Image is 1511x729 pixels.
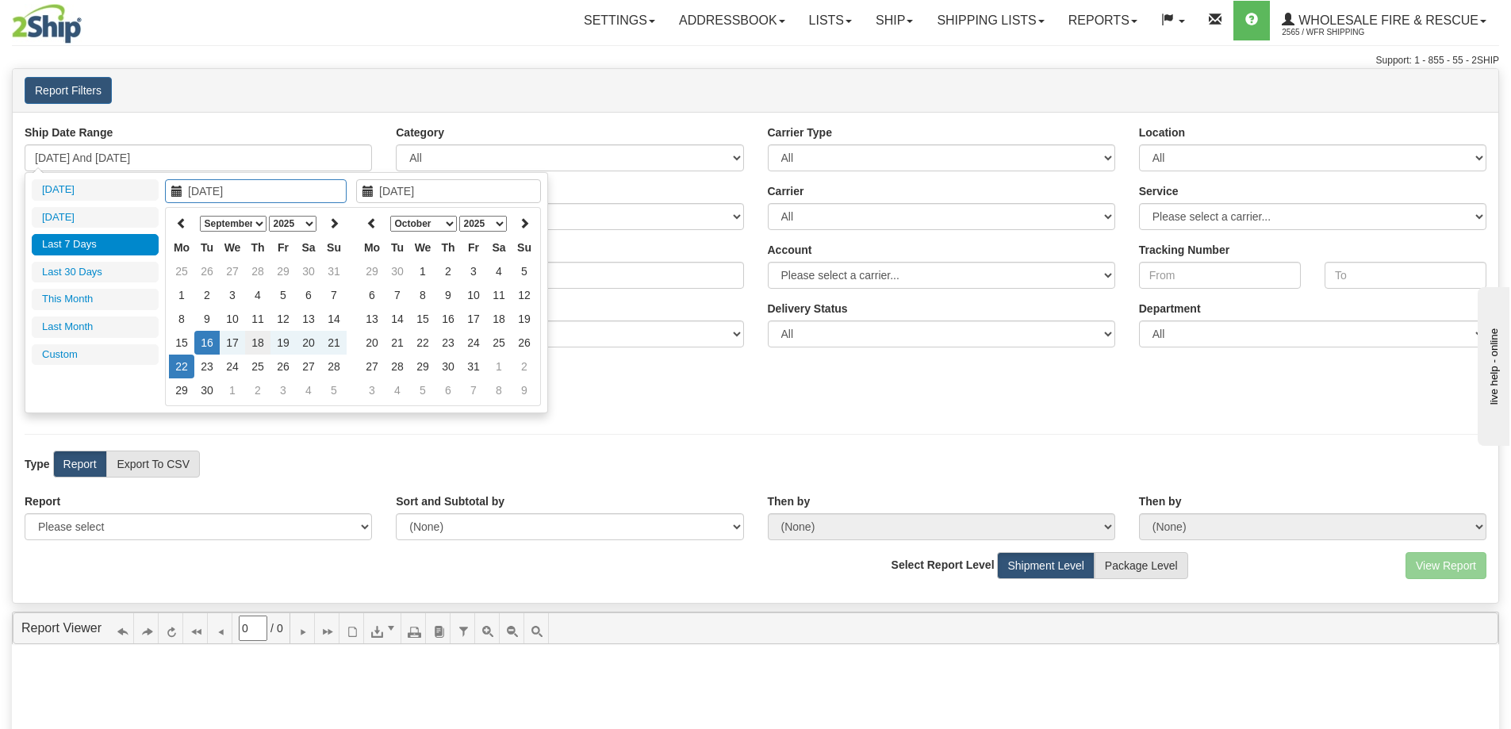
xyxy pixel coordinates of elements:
td: 1 [169,283,194,307]
a: Report Viewer [21,621,102,635]
th: Th [245,236,270,259]
td: 3 [461,259,486,283]
td: 22 [410,331,435,355]
a: Ship [864,1,925,40]
li: Last 7 Days [32,234,159,255]
td: 5 [512,259,537,283]
label: Tracking Number [1139,242,1229,258]
span: 0 [277,620,283,636]
td: 11 [245,307,270,331]
td: 2 [435,259,461,283]
td: 2 [512,355,537,378]
td: 29 [410,355,435,378]
td: 5 [270,283,296,307]
td: 26 [194,259,220,283]
td: 2 [194,283,220,307]
th: Tu [385,236,410,259]
td: 21 [385,331,410,355]
td: 27 [220,259,245,283]
label: Account [768,242,812,258]
label: Carrier [768,183,804,199]
img: logo2565.jpg [12,4,82,44]
a: Shipping lists [925,1,1056,40]
th: Mo [359,236,385,259]
td: 5 [410,378,435,402]
td: 12 [512,283,537,307]
label: Package Level [1095,552,1188,579]
td: 29 [270,259,296,283]
iframe: chat widget [1475,283,1509,445]
td: 7 [461,378,486,402]
td: 9 [512,378,537,402]
a: Settings [572,1,667,40]
td: 7 [385,283,410,307]
div: live help - online [12,13,147,25]
td: 8 [486,378,512,402]
td: 29 [359,259,385,283]
label: Then by [1139,493,1182,509]
td: 21 [321,331,347,355]
td: 6 [296,283,321,307]
th: Fr [270,236,296,259]
td: 7 [321,283,347,307]
label: Report [53,451,107,478]
td: 5 [321,378,347,402]
li: Last 30 Days [32,262,159,283]
td: 16 [194,331,220,355]
td: 19 [270,331,296,355]
td: 8 [410,283,435,307]
td: 4 [486,259,512,283]
td: 9 [435,283,461,307]
input: From [1139,262,1301,289]
td: 30 [435,355,461,378]
th: Th [435,236,461,259]
td: 25 [486,331,512,355]
td: 31 [321,259,347,283]
li: This Month [32,289,159,310]
label: Shipment Level [997,552,1095,579]
span: WHOLESALE FIRE & RESCUE [1294,13,1478,27]
td: 27 [296,355,321,378]
span: 2565 / WFR Shipping [1282,25,1401,40]
td: 19 [512,307,537,331]
td: 2 [245,378,270,402]
a: Addressbook [667,1,797,40]
label: Export To CSV [106,451,200,478]
td: 8 [169,307,194,331]
label: Select Report Level [892,557,995,573]
td: 20 [359,331,385,355]
label: Location [1139,125,1185,140]
th: We [220,236,245,259]
td: 15 [169,331,194,355]
td: 14 [385,307,410,331]
span: / [270,620,274,636]
td: 25 [169,259,194,283]
td: 3 [220,283,245,307]
td: 26 [270,355,296,378]
td: 22 [169,355,194,378]
td: 3 [359,378,385,402]
input: To [1325,262,1486,289]
td: 9 [194,307,220,331]
td: 1 [220,378,245,402]
td: 29 [169,378,194,402]
label: Category [396,125,444,140]
td: 12 [270,307,296,331]
button: View Report [1406,552,1486,579]
th: Tu [194,236,220,259]
th: Su [321,236,347,259]
th: Su [512,236,537,259]
td: 28 [385,355,410,378]
td: 23 [194,355,220,378]
li: Last Month [32,317,159,338]
li: Custom [32,344,159,366]
td: 23 [435,331,461,355]
label: Please ensure data set in report has been RECENTLY tracked from your Shipment History [768,301,848,317]
td: 24 [220,355,245,378]
td: 31 [461,355,486,378]
td: 4 [296,378,321,402]
td: 13 [296,307,321,331]
td: 16 [435,307,461,331]
td: 20 [296,331,321,355]
td: 3 [270,378,296,402]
